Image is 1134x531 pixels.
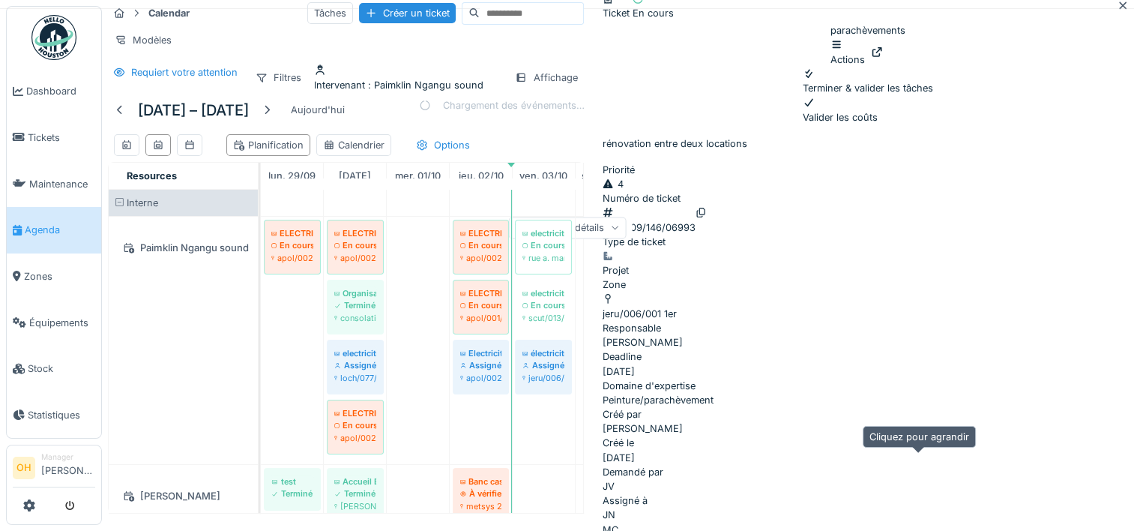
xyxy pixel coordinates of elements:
div: parachèvements [830,23,905,67]
span: Interne [127,197,158,208]
a: 29 septembre 2025 [265,166,319,186]
div: jeru/006/001 1er [522,372,564,384]
a: Dashboard [7,68,101,115]
span: Statistiques [28,408,95,422]
div: Peinture/parachèvement [602,379,1134,407]
a: Équipements [7,299,101,346]
div: Tâches [307,2,353,24]
div: ELECTRICITE [334,227,376,239]
div: Domaine d'expertise [602,379,1134,393]
div: Demandé par [602,465,1134,479]
span: Stock [28,361,95,376]
div: Zone [602,277,1134,292]
span: Tickets [28,130,95,145]
div: électricité [522,347,564,359]
div: En cours [460,239,501,251]
div: Valider les coûts [803,95,933,124]
span: Maintenance [29,177,95,191]
h5: [DATE] – [DATE] [138,101,249,119]
div: ELECTRICITE [271,227,313,239]
div: Terminer & valider les tâches [803,67,933,95]
div: rue a. marbotin 22 [522,252,564,264]
div: [DATE] [602,364,634,379]
div: scut/013/010 4ème et 5ème [522,312,564,324]
div: test [271,475,313,487]
span: Resources [127,170,177,181]
div: Assigné [522,359,564,371]
div: ELECTRICITE TICKET [460,287,501,299]
div: Manager [41,451,95,463]
div: Modèles [108,29,178,51]
div: [PERSON_NAME] [602,407,1134,436]
div: [PERSON_NAME] [602,321,1134,349]
div: Chargement des événements… [419,98,584,112]
div: À vérifier [460,487,501,499]
div: Responsable [602,321,1134,335]
p: rénovation entre deux locations [602,136,1134,151]
div: Requiert votre attention [131,65,238,79]
div: Cliquez pour agrandir [863,426,976,448]
a: Tickets [7,115,101,161]
div: Créer un ticket [359,3,456,23]
div: [PERSON_NAME] [118,487,249,505]
div: En cours [334,239,376,251]
div: Actions [830,38,865,67]
div: ELECTRICITE TICKET [334,407,376,419]
div: apol/002/006 rez - 6 [334,252,376,264]
a: Agenda [7,207,101,253]
div: 2025/09/146/06993 [602,220,695,235]
div: Priorité [602,163,1134,177]
div: JV [602,479,614,493]
div: Banc casser [460,475,501,487]
div: Terminé [334,299,376,311]
div: Numéro de ticket [602,191,1134,205]
div: Deadline [602,349,1134,364]
div: Ticket [602,6,629,20]
div: En cours [334,419,376,431]
div: Créé par [602,407,1134,421]
div: Calendrier [323,138,384,152]
div: Assigné [460,359,501,371]
span: : Paimklin Ngangu sound [365,79,483,91]
div: electricité [522,287,564,299]
div: Projet [602,263,628,277]
a: Maintenance [7,160,101,207]
div: apol/002/015 1er - 7 [460,372,501,384]
li: OH [13,457,35,479]
div: apol/002/006 rez - 6 [460,252,501,264]
a: 30 septembre 2025 [335,166,375,186]
div: Planification [233,138,304,152]
a: 4 octobre 2025 [578,166,635,186]
a: Statistiques [7,392,101,439]
div: electricité [334,347,376,359]
div: Accueil Bakayoko [334,475,376,487]
li: [PERSON_NAME] [41,451,95,484]
span: Équipements [29,316,95,330]
div: En cours [271,239,313,251]
div: apol/002/006 rez - 6 [271,252,313,264]
div: Electricité [460,347,501,359]
div: metsys 21 - site [460,500,501,512]
div: consolation 70 [334,312,376,324]
a: 1 octobre 2025 [391,166,444,186]
div: Paimklin Ngangu sound [118,238,249,257]
div: Intervenant [314,78,483,92]
a: Stock [7,346,101,392]
div: ELECTRICITE [460,227,501,239]
a: 2 octobre 2025 [454,166,507,186]
div: En cours [460,299,501,311]
div: JN [602,508,615,522]
a: Zones [7,253,101,300]
div: En cours [632,6,673,20]
div: Assigné [334,359,376,371]
div: electricité [522,227,564,239]
div: Terminé [334,487,376,499]
div: Créé le [602,436,1134,450]
div: loch/077/005 rez - b [334,372,376,384]
div: Assigné à [602,493,1134,508]
div: jeru/006/001 1er [602,307,676,321]
span: Dashboard [26,84,95,98]
div: apol/001/066 6ème - 8 [460,312,501,324]
a: 3 octobre 2025 [516,166,571,186]
div: Type de ticket [602,235,1134,249]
